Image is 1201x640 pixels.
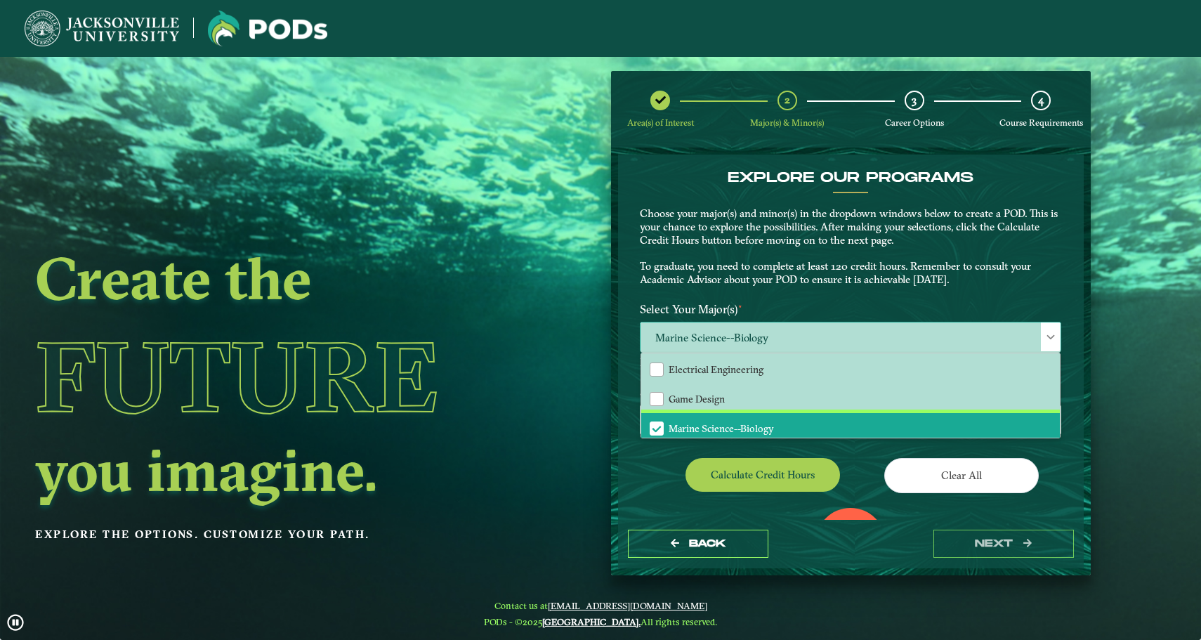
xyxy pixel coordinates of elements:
[35,524,506,545] p: Explore the options. Customize your path.
[640,356,1061,370] p: Please select at least one Major
[689,537,726,549] span: Back
[484,616,717,627] span: PODs - ©2025 All rights reserved.
[884,458,1039,492] button: Clear All
[641,322,1061,353] span: Marine Science--Biology
[640,169,1061,186] h4: EXPLORE OUR PROGRAMS
[785,93,790,107] span: 2
[542,616,641,627] a: [GEOGRAPHIC_DATA].
[208,11,327,46] img: Jacksonville University logo
[750,117,824,128] span: Major(s) & Minor(s)
[885,117,944,128] span: Career Options
[1038,93,1044,107] span: 4
[669,363,763,376] span: Electrical Engineering
[685,458,840,491] button: Calculate credit hours
[548,600,707,611] a: [EMAIL_ADDRESS][DOMAIN_NAME]
[641,384,1060,414] li: Game Design
[737,301,743,311] sup: ⋆
[35,313,506,440] h1: Future
[484,600,717,611] span: Contact us at
[629,379,1072,405] label: Select Your Minor(s)
[640,207,1061,287] p: Choose your major(s) and minor(s) in the dropdown windows below to create a POD. This is your cha...
[669,393,725,405] span: Game Design
[35,440,506,499] h2: you imagine.
[628,530,768,559] button: Back
[669,422,774,435] span: Marine Science--Biology
[627,117,694,128] span: Area(s) of Interest
[35,249,506,308] h2: Create the
[641,355,1060,384] li: Electrical Engineering
[629,296,1072,322] label: Select Your Major(s)
[641,413,1060,443] li: Marine Science--Biology
[912,93,917,107] span: 3
[25,11,179,46] img: Jacksonville University logo
[999,117,1083,128] span: Course Requirements
[933,530,1074,559] button: next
